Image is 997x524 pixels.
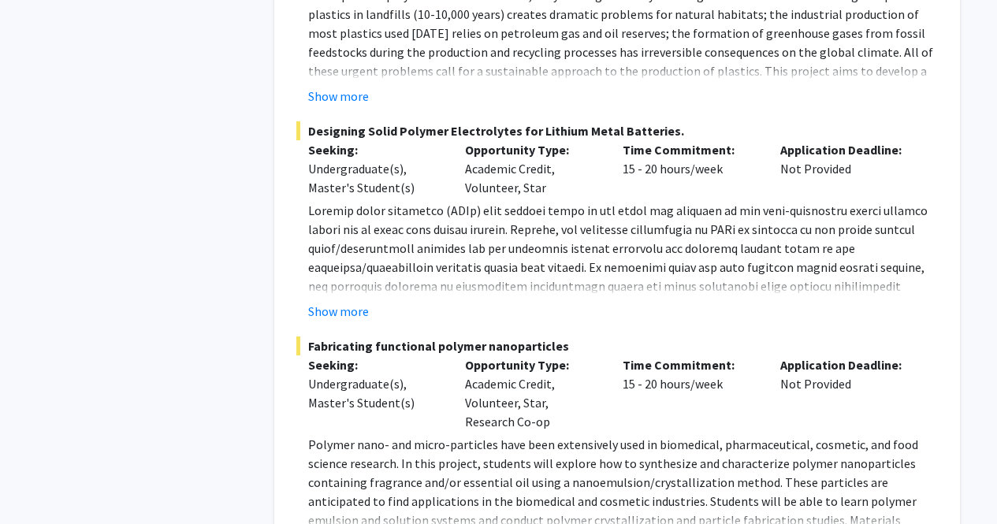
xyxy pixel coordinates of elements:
div: Undergraduate(s), Master's Student(s) [308,374,442,412]
div: Undergraduate(s), Master's Student(s) [308,159,442,197]
div: Academic Credit, Volunteer, Star [453,140,611,197]
p: Opportunity Type: [465,140,599,159]
button: Show more [308,302,369,321]
p: Seeking: [308,140,442,159]
div: Not Provided [768,355,926,431]
div: 15 - 20 hours/week [611,140,768,197]
p: Seeking: [308,355,442,374]
span: Fabricating functional polymer nanoparticles [296,336,938,355]
div: Academic Credit, Volunteer, Star, Research Co-op [453,355,611,431]
p: Application Deadline: [780,140,914,159]
div: Not Provided [768,140,926,197]
p: Loremip dolor sitametco (ADIp) elit seddoei tempo in utl etdol mag aliquaen ad min veni-quisnostr... [308,201,938,390]
p: Time Commitment: [623,140,757,159]
span: Designing Solid Polymer Electrolytes for Lithium Metal Batteries. [296,121,938,140]
p: Opportunity Type: [465,355,599,374]
p: Time Commitment: [623,355,757,374]
iframe: Chat [12,453,67,512]
p: Application Deadline: [780,355,914,374]
button: Show more [308,87,369,106]
div: 15 - 20 hours/week [611,355,768,431]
